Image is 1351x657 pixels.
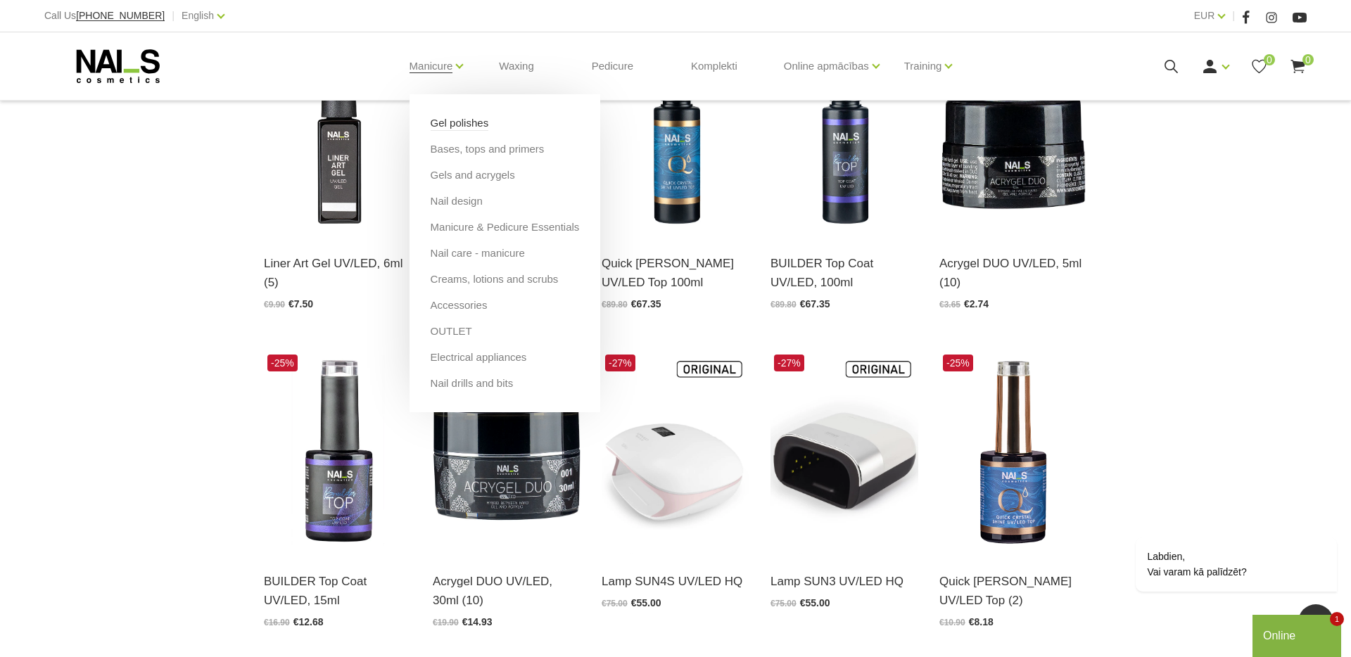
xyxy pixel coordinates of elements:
[410,38,453,94] a: Manicure
[431,219,580,235] a: Manicure & Pedicure Essentials
[433,618,459,627] span: €19.90
[631,298,661,310] span: €67.35
[943,355,973,371] span: -25%
[770,572,918,591] a: Lamp SUN3 UV/LED HQ
[939,300,960,310] span: €3.65
[581,32,645,100] a: Pedicure
[264,572,412,610] a: BUILDER Top Coat UV/LED, 15ml
[431,324,472,339] a: OUTLET
[1302,54,1314,65] span: 0
[76,11,165,21] a: [PHONE_NUMBER]
[433,351,581,554] img: WHAT IS Acrygel DUO? And what problems does it solve?• Combines the properties of flexible acryge...
[602,351,749,554] img: Type:UV LAMPBrand Name:SUNUVModel Number:SUNUV4Professional UV/LED lamp.Warranty: 1 yearProduct N...
[44,7,165,25] div: Call Us
[172,7,175,25] span: |
[800,597,830,608] span: €55.00
[939,351,1087,554] img: The top coating without a sticky layer and without a UV blue coating, providing excellent shine a...
[431,298,488,313] a: Accessories
[76,10,165,21] span: [PHONE_NUMBER]
[770,351,918,554] img: Model: SUNUV 3Professional UV/LED lamp.Warranty: 1 yearPower: 48WWavelength: 365+405nmLifttime: 5...
[800,298,830,310] span: €67.35
[431,167,515,183] a: Gels and acrygels
[631,597,661,608] span: €55.00
[770,254,918,292] a: BUILDER Top Coat UV/LED, 100ml
[969,616,994,627] span: €8.18
[605,355,635,371] span: -27%
[431,141,545,157] a: Bases, tops and primers
[293,616,324,627] span: €12.68
[770,33,918,236] img: Builder Top coat without a tacky layer for leveling out and strengthening gel polish/gel coat.It ...
[602,599,628,608] span: €75.00
[264,618,290,627] span: €16.90
[431,272,559,287] a: Creams, lotions and scrubs
[267,355,298,371] span: -25%
[264,33,412,236] img: Liner Art Gel - UV/LED design gel for drawing fine, even, pigmented lines.A great helper for Fren...
[770,300,797,310] span: €89.80
[939,254,1087,292] a: Acrygel DUO UV/LED, 5ml (10)
[602,33,749,236] img: The top coating without a sticky layer and without a UV blue coating, providing excellent shine a...
[1232,7,1235,25] span: |
[264,254,412,292] a: Liner Art Gel UV/LED, 6ml (5)
[431,115,489,131] a: Gel polishes
[602,572,749,591] a: Lamp SUN4S UV/LED HQ
[1091,410,1344,608] iframe: chat widget
[462,616,493,627] span: €14.93
[784,38,869,94] a: Online apmācības
[1289,58,1307,75] a: 0
[1264,54,1275,65] span: 0
[964,298,989,310] span: €2.74
[431,245,525,261] a: Nail care - manicure
[1252,612,1344,657] iframe: chat widget
[602,300,628,310] span: €89.80
[182,7,214,24] a: English
[939,33,1087,236] img: WHAT IS DUO GEL? And what problems does it solve?• Combines the properties of flexible acrygel, d...
[939,618,965,627] span: €10.90
[288,298,313,310] span: €7.50
[431,376,514,391] a: Nail drills and bits
[774,355,804,371] span: -27%
[431,350,527,365] a: Electrical appliances
[433,572,581,610] a: Acrygel DUO UV/LED, 30ml (10)
[602,254,749,292] a: Quick [PERSON_NAME] UV/LED Top 100ml
[488,32,545,100] a: Waxing
[904,38,942,94] a: Training
[1250,58,1268,75] a: 0
[939,572,1087,610] a: Quick [PERSON_NAME] UV/LED Top (2)
[264,351,412,554] img: Builder Top coat without a tacky layer for leveling out and strengthening gel polish/gel coat.It ...
[264,300,285,310] span: €9.90
[770,599,797,608] span: €75.00
[431,193,483,209] a: Nail design
[1194,7,1215,24] a: EUR
[680,32,749,100] a: Komplekti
